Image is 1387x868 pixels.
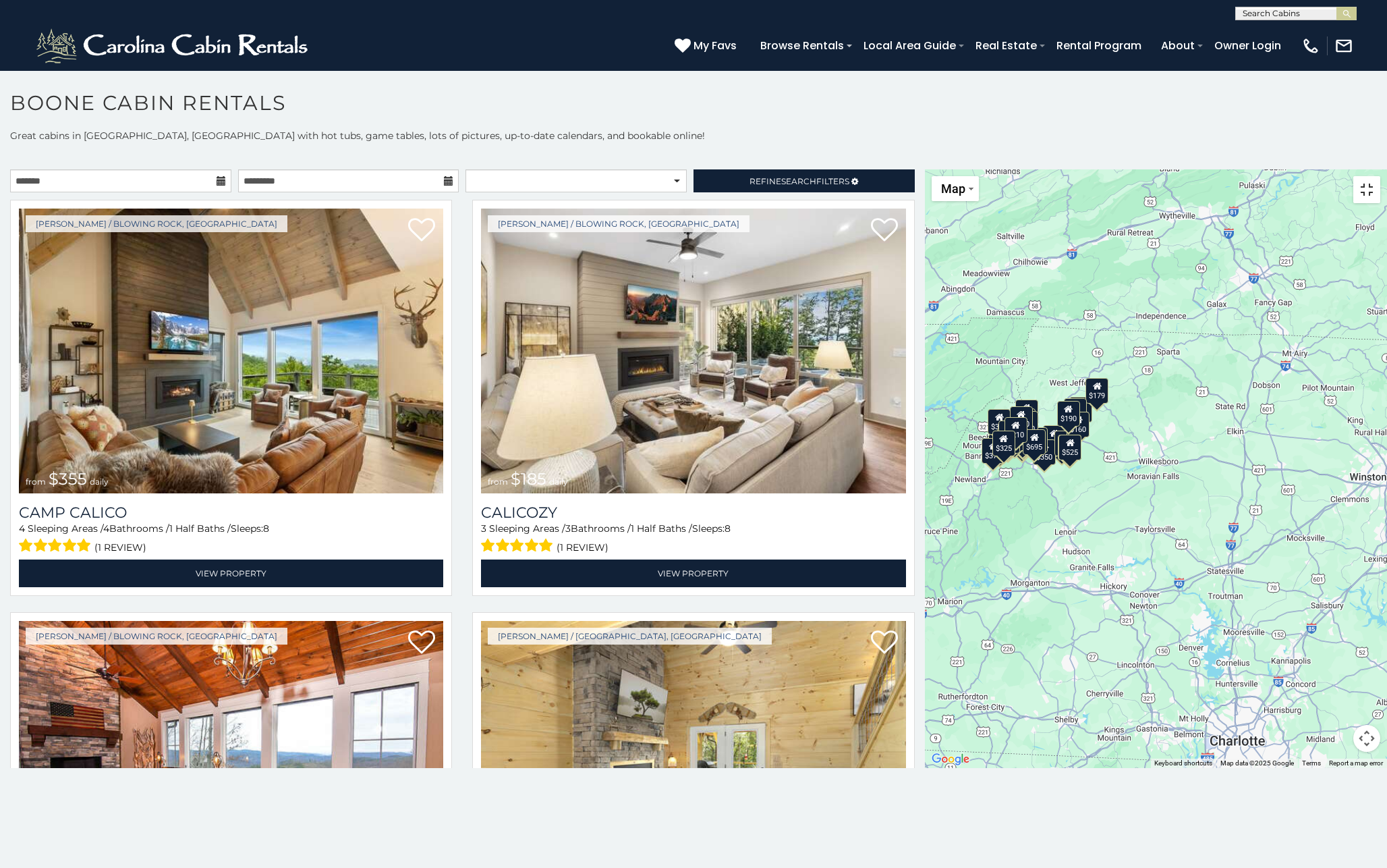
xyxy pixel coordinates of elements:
[90,477,109,487] span: daily
[481,209,905,493] a: Calicozy from $185 daily
[1057,400,1080,426] div: $190
[749,176,849,186] span: Refine Filters
[1334,36,1353,55] img: mail-regular-white.png
[1043,425,1066,451] div: $930
[857,34,963,57] a: Local Area Guide
[1064,398,1087,423] div: $170
[565,522,571,535] span: 3
[1154,34,1201,57] a: About
[549,477,568,487] span: daily
[988,408,1011,434] div: $305
[49,469,87,489] span: $355
[19,504,443,522] a: Camp Calico
[103,522,109,535] span: 4
[1353,176,1380,203] button: Toggle fullscreen view
[1004,417,1027,443] div: $210
[1015,399,1038,425] div: $525
[725,522,731,535] span: 8
[263,522,269,535] span: 8
[481,522,905,556] div: Sleeping Areas / Bathrooms / Sleeps:
[19,560,443,587] a: View Property
[26,215,287,232] a: [PERSON_NAME] / Blowing Rock, [GEOGRAPHIC_DATA]
[1054,430,1077,456] div: $200
[1050,34,1148,57] a: Rental Program
[19,209,443,493] a: Camp Calico from $355 daily
[871,629,898,657] a: Add to favorites
[481,522,486,535] span: 3
[1329,759,1383,767] a: Report a map error
[1208,34,1288,57] a: Owner Login
[928,751,973,768] img: Google
[1069,397,1092,423] div: $180
[26,628,287,645] a: [PERSON_NAME] / Blowing Rock, [GEOGRAPHIC_DATA]
[94,539,146,556] span: (1 review)
[19,522,25,535] span: 4
[19,522,443,556] div: Sleeping Areas / Bathrooms / Sleeps:
[408,629,435,657] a: Add to favorites
[1010,406,1033,431] div: $320
[969,34,1044,57] a: Real Estate
[932,176,979,201] button: Change map style
[928,751,973,768] a: Open this area in Google Maps (opens a new window)
[488,215,749,232] a: [PERSON_NAME] / Blowing Rock, [GEOGRAPHIC_DATA]
[998,428,1021,454] div: $395
[34,26,314,66] img: White-1-2.png
[1353,725,1380,752] button: Map camera controls
[693,37,737,54] span: My Favs
[992,430,1015,456] div: $325
[1302,759,1321,767] a: Terms
[481,504,905,522] a: Calicozy
[675,37,740,55] a: My Favs
[781,176,816,186] span: Search
[26,477,46,487] span: from
[1034,439,1056,465] div: $350
[1058,435,1081,460] div: $525
[1085,377,1108,403] div: $179
[169,522,231,535] span: 1 Half Baths /
[941,182,965,196] span: Map
[631,522,692,535] span: 1 Half Baths /
[511,469,546,489] span: $185
[871,217,898,245] a: Add to favorites
[481,560,905,587] a: View Property
[1023,429,1046,455] div: $695
[1011,429,1034,455] div: $315
[408,217,435,245] a: Add to favorites
[982,437,1005,463] div: $375
[693,169,915,192] a: RefineSearchFilters
[488,477,508,487] span: from
[557,539,608,556] span: (1 review)
[481,209,905,493] img: Calicozy
[754,34,851,57] a: Browse Rentals
[1301,36,1320,55] img: phone-regular-white.png
[19,209,443,493] img: Camp Calico
[1220,759,1294,767] span: Map data ©2025 Google
[488,628,772,645] a: [PERSON_NAME] / [GEOGRAPHIC_DATA], [GEOGRAPHIC_DATA]
[1154,759,1212,768] button: Keyboard shortcuts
